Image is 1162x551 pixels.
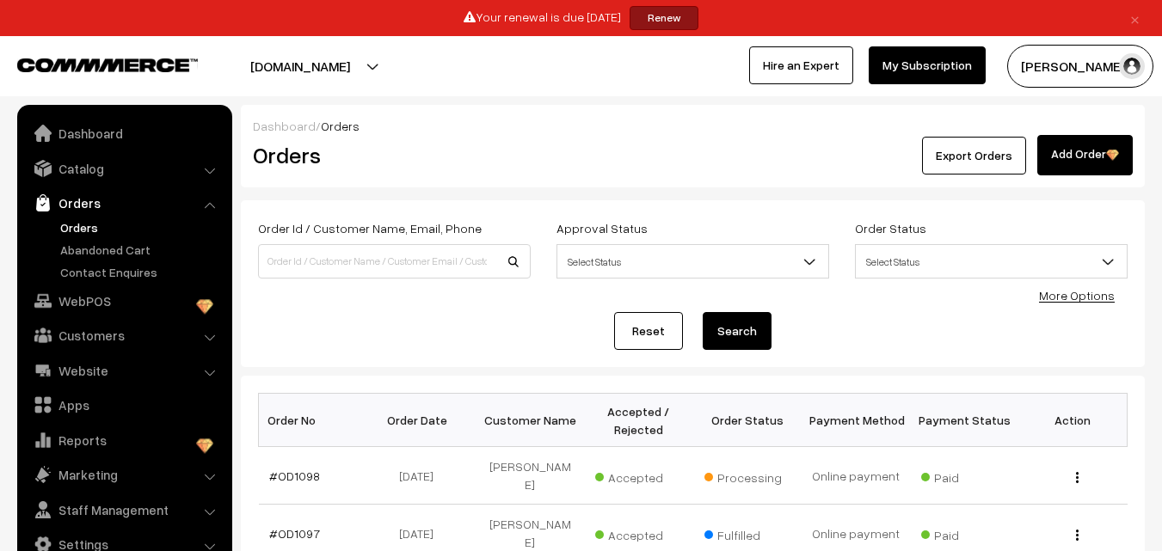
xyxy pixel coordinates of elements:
a: Dashboard [22,118,226,149]
a: WebPOS [22,285,226,316]
a: Dashboard [253,119,316,133]
a: Marketing [22,459,226,490]
span: Paid [921,464,1007,487]
span: Processing [704,464,790,487]
th: Action [1018,394,1127,447]
a: Orders [56,218,226,236]
td: [PERSON_NAME] [476,447,584,505]
a: × [1123,8,1147,28]
a: Apps [22,389,226,420]
a: Catalog [22,153,226,184]
a: COMMMERCE [17,53,168,74]
span: Fulfilled [704,522,790,544]
span: Orders [321,119,360,133]
h2: Orders [253,142,529,168]
th: Accepted / Rejected [584,394,692,447]
button: Export Orders [922,137,1026,174]
div: / [253,117,1133,135]
a: Staff Management [22,494,226,525]
a: Abandoned Cart [56,241,226,259]
img: Menu [1076,472,1079,483]
label: Order Status [855,219,926,237]
a: #OD1097 [269,526,320,541]
a: Add Order [1037,135,1133,175]
span: Select Status [856,247,1127,277]
th: Order Date [367,394,476,447]
span: Accepted [595,522,681,544]
a: More Options [1039,288,1115,303]
th: Order Status [693,394,802,447]
a: Contact Enquires [56,263,226,281]
img: COMMMERCE [17,58,198,71]
span: Select Status [855,244,1128,279]
a: Customers [22,320,226,351]
img: Menu [1076,530,1079,541]
a: Hire an Expert [749,46,853,84]
button: Search [703,312,772,350]
th: Order No [259,394,367,447]
a: Renew [630,6,698,30]
button: [PERSON_NAME] [1007,45,1153,88]
a: Reset [614,312,683,350]
span: Select Status [556,244,829,279]
a: Reports [22,425,226,456]
td: [DATE] [367,447,476,505]
th: Customer Name [476,394,584,447]
label: Order Id / Customer Name, Email, Phone [258,219,482,237]
a: Website [22,355,226,386]
div: Your renewal is due [DATE] [6,6,1156,30]
button: [DOMAIN_NAME] [190,45,410,88]
th: Payment Status [910,394,1018,447]
a: My Subscription [869,46,986,84]
a: #OD1098 [269,468,320,483]
span: Accepted [595,464,681,487]
th: Payment Method [802,394,910,447]
span: Select Status [557,247,828,277]
input: Order Id / Customer Name / Customer Email / Customer Phone [258,244,531,279]
label: Approval Status [556,219,648,237]
a: Orders [22,187,226,218]
span: Paid [921,522,1007,544]
img: user [1119,53,1145,79]
td: Online payment [802,447,910,505]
